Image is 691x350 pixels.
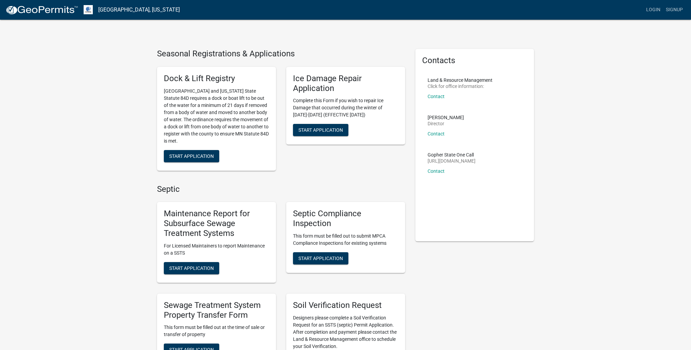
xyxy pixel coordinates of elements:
p: Designers please complete a Soil Verification Request for an SSTS (septic) Permit Application. Af... [293,314,398,350]
p: [URL][DOMAIN_NAME] [428,159,476,163]
p: For Licensed Maintainers to report Maintenance on a SSTS [164,242,269,257]
p: Gopher State One Call [428,152,476,157]
span: Start Application [298,127,343,133]
a: Signup [663,3,686,16]
a: [GEOGRAPHIC_DATA], [US_STATE] [98,4,180,16]
h4: Seasonal Registrations & Applications [157,49,405,59]
button: Start Application [293,252,348,264]
span: Start Application [169,265,214,271]
h5: Dock & Lift Registry [164,74,269,84]
span: Start Application [169,153,214,159]
h5: Maintenance Report for Subsurface Sewage Treatment Systems [164,209,269,238]
p: Click for office information: [428,84,493,89]
h5: Septic Compliance Inspection [293,209,398,228]
h5: Sewage Treatment System Property Transfer Form [164,300,269,320]
p: Director [428,121,464,126]
h5: Contacts [422,56,528,66]
button: Start Application [293,124,348,136]
p: [GEOGRAPHIC_DATA] and [US_STATE] State Statute 84D requires a dock or boat lift to be out of the ... [164,88,269,145]
a: Contact [428,94,445,99]
p: Complete this Form if you wish to repair Ice Damage that occurred during the winter of [DATE]-[DA... [293,97,398,118]
p: This form must be filled out at the time of sale or transfer of property [164,324,269,338]
a: Contact [428,131,445,136]
h5: Soil Verification Request [293,300,398,310]
p: Land & Resource Management [428,78,493,82]
h4: Septic [157,184,405,194]
span: Start Application [298,255,343,261]
button: Start Application [164,150,219,162]
a: Contact [428,168,445,174]
img: Otter Tail County, Minnesota [84,5,93,14]
p: [PERSON_NAME] [428,115,464,120]
p: This form must be filled out to submit MPCA Compliance Inspections for existing systems [293,233,398,247]
button: Start Application [164,262,219,274]
h5: Ice Damage Repair Application [293,74,398,93]
a: Login [643,3,663,16]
